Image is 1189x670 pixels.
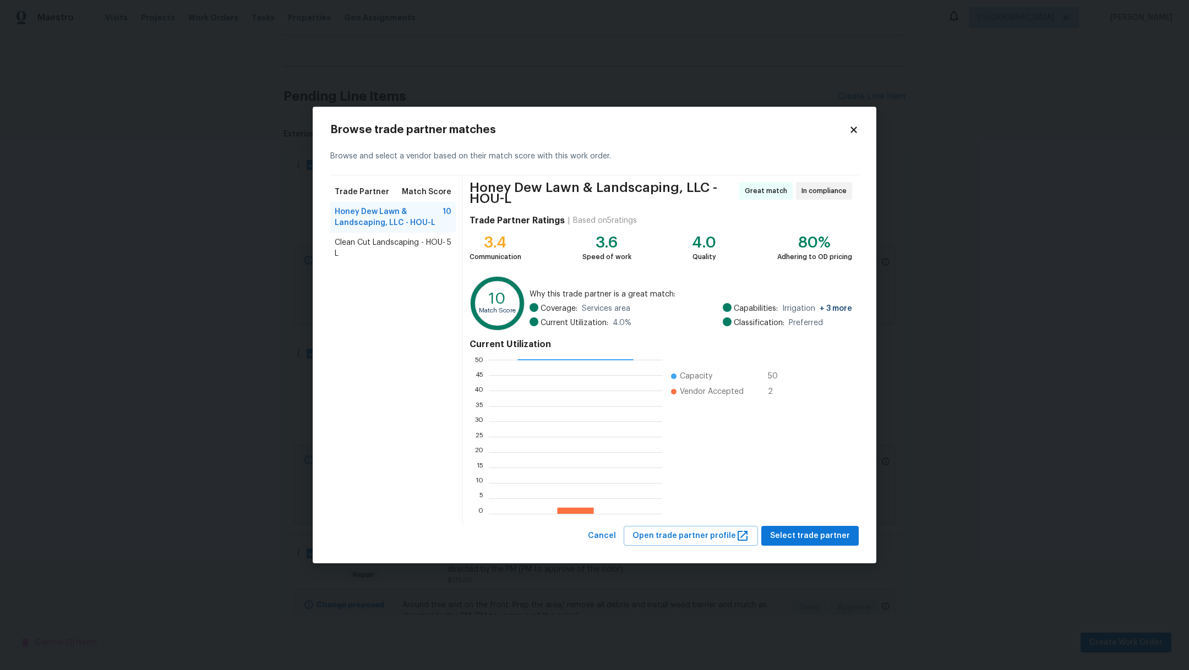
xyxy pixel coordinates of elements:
div: Browse and select a vendor based on their match score with this work order. [330,138,859,175]
span: Match Score [402,186,451,197]
div: 3.6 [582,237,631,248]
button: Cancel [583,526,620,546]
h4: Trade Partner Ratings [470,215,565,226]
button: Select trade partner [761,526,859,546]
span: Open trade partner profile [632,529,749,543]
span: Vendor Accepted [680,386,744,397]
div: 4.0 [692,237,716,248]
span: Coverage: [541,303,577,314]
text: 20 [474,448,483,455]
span: Clean Cut Landscaping - HOU-L [335,237,447,259]
span: 4.0 % [613,317,631,328]
span: 5 [447,237,451,259]
text: 0 [478,510,483,517]
span: 50 [768,371,786,382]
span: Select trade partner [770,529,850,543]
text: 45 [475,371,483,378]
span: Capacity [680,371,712,382]
span: Preferred [789,317,823,328]
span: 10 [443,206,451,228]
text: 30 [474,418,483,424]
span: Great match [745,185,792,196]
text: 25 [476,433,483,440]
span: + 3 more [820,305,852,312]
button: Open trade partner profile [624,526,758,546]
div: Speed of work [582,251,631,262]
text: Match Score [479,307,516,314]
div: Communication [470,251,521,262]
span: Current Utilization: [541,317,608,328]
span: Cancel [588,529,616,543]
text: 40 [474,387,483,393]
text: 35 [476,402,483,409]
div: Adhering to OD pricing [777,251,852,262]
div: 80% [777,237,852,248]
span: Honey Dew Lawn & Landscaping, LLC - HOU-L [335,206,443,228]
span: Capabilities: [734,303,778,314]
span: 2 [768,386,786,397]
text: 50 [474,356,483,363]
span: Irrigation [782,303,852,314]
span: Why this trade partner is a great match: [530,289,852,300]
span: Honey Dew Lawn & Landscaping, LLC - HOU-L [470,182,736,204]
span: Trade Partner [335,186,389,197]
span: In compliance [801,185,851,196]
span: Classification: [734,317,784,328]
text: 15 [477,464,483,470]
div: | [565,215,573,226]
div: Quality [692,251,716,262]
text: 10 [476,479,483,486]
text: 5 [479,495,483,501]
text: 10 [489,290,506,306]
div: 3.4 [470,237,521,248]
div: Based on 5 ratings [573,215,637,226]
h2: Browse trade partner matches [330,124,849,135]
span: Services area [582,303,630,314]
h4: Current Utilization [470,339,852,350]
